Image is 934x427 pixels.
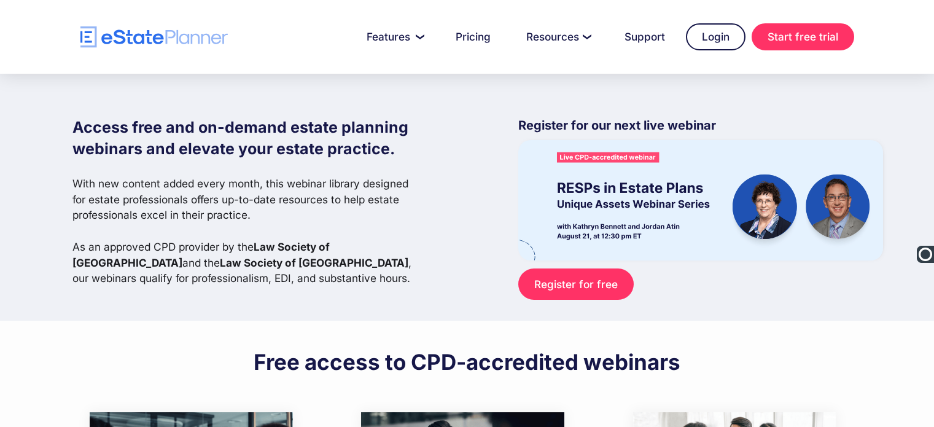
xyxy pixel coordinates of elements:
a: Register for free [518,268,633,300]
h2: Free access to CPD-accredited webinars [254,348,680,375]
a: Pricing [441,25,505,49]
p: Register for our next live webinar [518,117,883,140]
a: home [80,26,228,48]
a: Features [352,25,435,49]
p: With new content added every month, this webinar library designed for estate professionals offers... [72,176,421,286]
strong: Law Society of [GEOGRAPHIC_DATA] [72,240,330,269]
a: Login [686,23,745,50]
h1: Access free and on-demand estate planning webinars and elevate your estate practice. [72,117,421,160]
strong: Law Society of [GEOGRAPHIC_DATA] [220,256,408,269]
a: Support [610,25,680,49]
a: Start free trial [752,23,854,50]
img: Ooma Logo [917,246,934,263]
a: Resources [512,25,604,49]
img: eState Academy webinar [518,140,883,260]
